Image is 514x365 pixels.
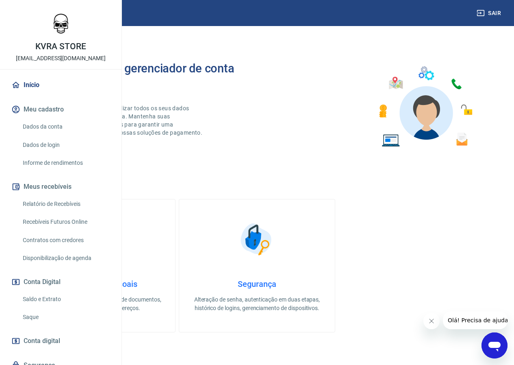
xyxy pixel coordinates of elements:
a: Contratos com credores [20,232,112,249]
span: Conta digital [24,335,60,347]
a: Saldo e Extrato [20,291,112,308]
iframe: Fechar mensagem [423,313,440,329]
h4: Segurança [192,279,321,289]
button: Meus recebíveis [10,178,112,196]
img: Segurança [236,219,277,260]
button: Meu cadastro [10,101,112,118]
p: KVRA STORE [35,42,86,51]
a: Conta digital [10,332,112,350]
h5: O que deseja fazer hoje? [20,181,494,189]
a: Dados da conta [20,118,112,135]
iframe: Mensagem da empresa [443,311,507,329]
a: Recebíveis Futuros Online [20,214,112,230]
iframe: Botão para abrir a janela de mensagens [481,332,507,358]
p: Alteração de senha, autenticação em duas etapas, histórico de logins, gerenciamento de dispositivos. [192,295,321,313]
a: Informe de rendimentos [20,155,112,171]
a: Início [10,76,112,94]
img: Imagem de um avatar masculino com diversos icones exemplificando as funcionalidades do gerenciado... [372,62,478,152]
img: fe777f08-c6fa-44d2-bb1f-e2f5fe09f808.jpeg [45,7,77,39]
button: Sair [475,6,504,21]
a: Saque [20,309,112,326]
a: Relatório de Recebíveis [20,196,112,212]
a: Disponibilização de agenda [20,250,112,267]
a: Dados de login [20,137,112,153]
h2: Bem-vindo(a) ao gerenciador de conta Vindi [36,62,257,88]
button: Conta Digital [10,273,112,291]
p: [EMAIL_ADDRESS][DOMAIN_NAME] [16,54,106,63]
a: SegurançaSegurançaAlteração de senha, autenticação em duas etapas, histórico de logins, gerenciam... [179,199,335,332]
span: Olá! Precisa de ajuda? [5,6,68,12]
